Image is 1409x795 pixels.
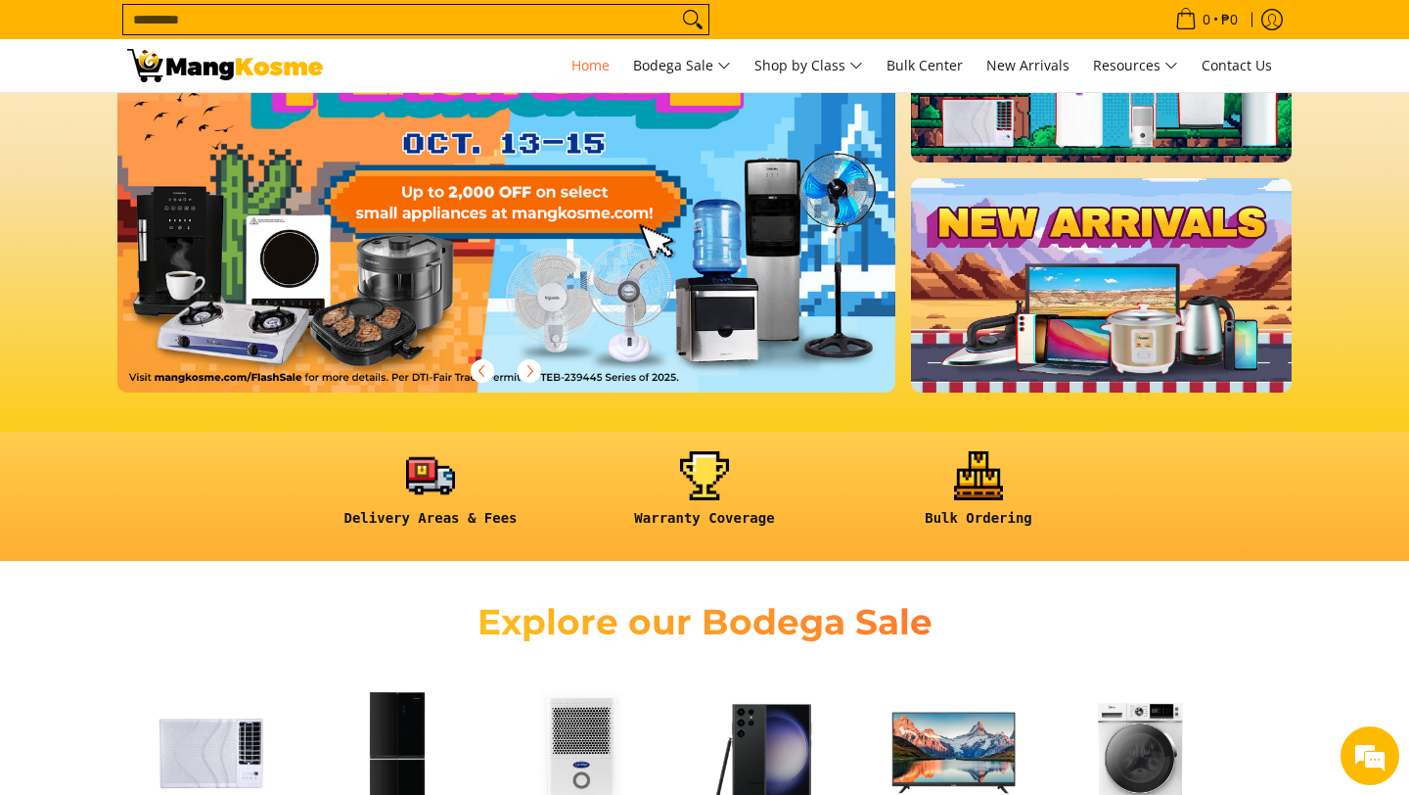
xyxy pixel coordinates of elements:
[745,39,873,92] a: Shop by Class
[754,54,863,78] span: Shop by Class
[986,56,1069,74] span: New Arrivals
[342,39,1282,92] nav: Main Menu
[633,54,731,78] span: Bodega Sale
[508,350,551,393] button: Next
[421,600,988,644] h2: Explore our Bodega Sale
[577,451,832,542] a: <h6><strong>Warranty Coverage</strong></h6>
[1218,13,1241,26] span: ₱0
[571,56,610,74] span: Home
[127,49,323,82] img: Mang Kosme: Your Home Appliances Warehouse Sale Partner!
[562,39,619,92] a: Home
[1083,39,1188,92] a: Resources
[677,5,708,34] button: Search
[877,39,973,92] a: Bulk Center
[1169,9,1244,30] span: •
[461,350,504,393] button: Previous
[1202,56,1272,74] span: Contact Us
[623,39,741,92] a: Bodega Sale
[1192,39,1282,92] a: Contact Us
[1200,13,1213,26] span: 0
[886,56,963,74] span: Bulk Center
[977,39,1079,92] a: New Arrivals
[1093,54,1178,78] span: Resources
[303,451,558,542] a: <h6><strong>Delivery Areas & Fees</strong></h6>
[851,451,1106,542] a: <h6><strong>Bulk Ordering</strong></h6>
